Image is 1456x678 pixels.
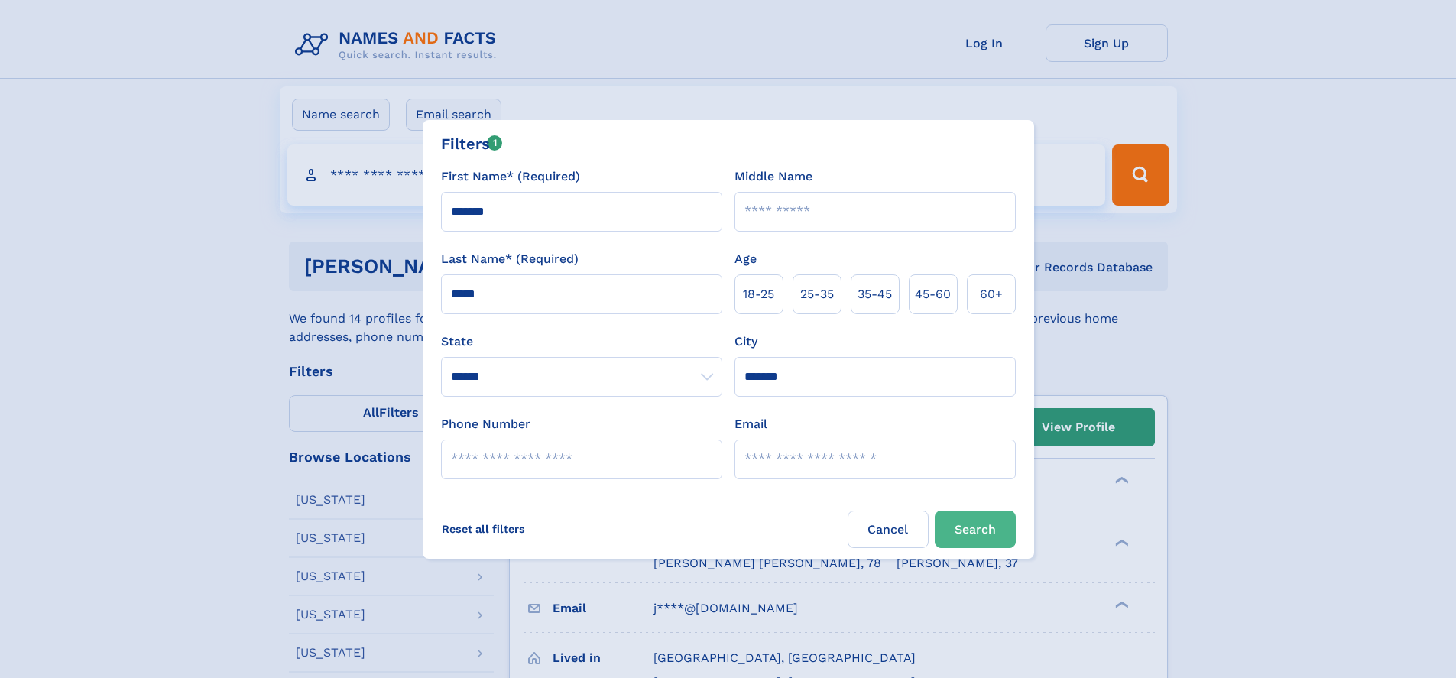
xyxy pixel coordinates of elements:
span: 18‑25 [743,285,774,303]
label: State [441,333,722,351]
span: 45‑60 [915,285,951,303]
label: Last Name* (Required) [441,250,579,268]
label: Reset all filters [432,511,535,547]
button: Search [935,511,1016,548]
span: 25‑35 [800,285,834,303]
label: City [734,333,757,351]
div: Filters [441,132,503,155]
label: Middle Name [734,167,812,186]
span: 35‑45 [858,285,892,303]
label: Age [734,250,757,268]
label: Email [734,415,767,433]
label: Cancel [848,511,929,548]
label: First Name* (Required) [441,167,580,186]
span: 60+ [980,285,1003,303]
label: Phone Number [441,415,530,433]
